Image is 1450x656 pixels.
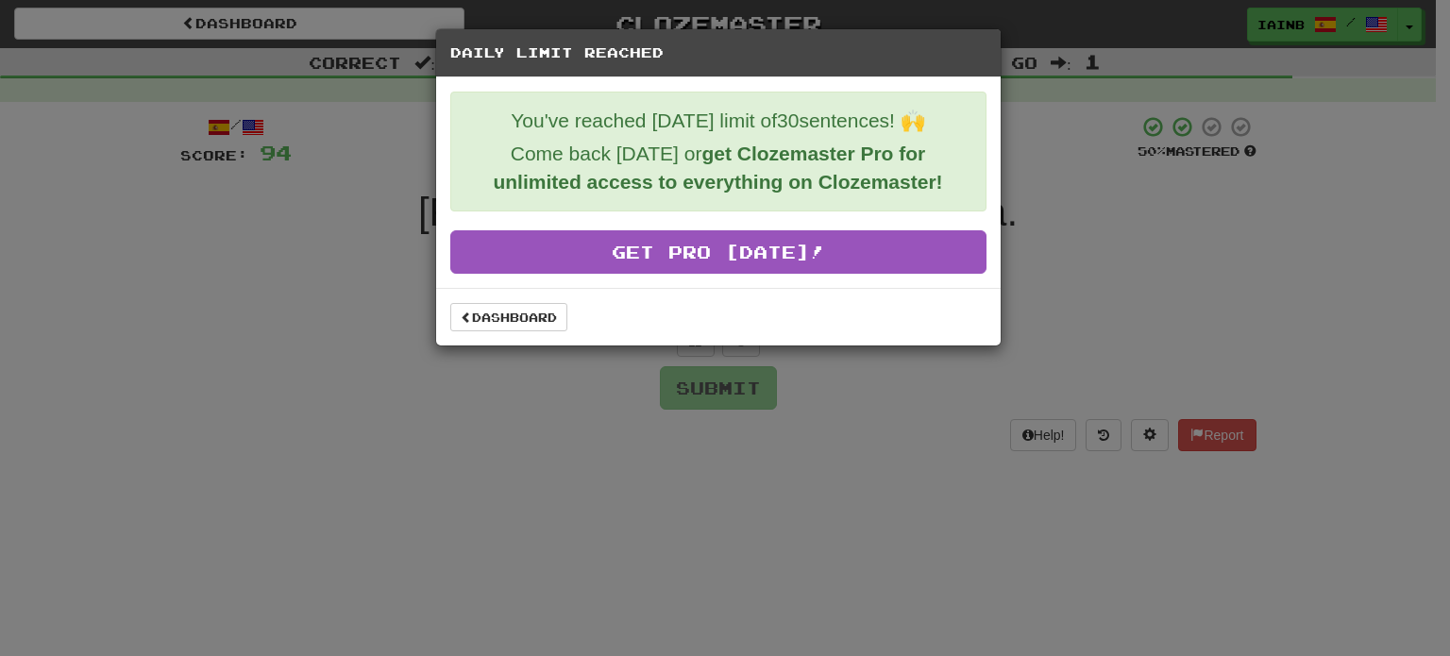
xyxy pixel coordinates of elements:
[465,107,971,135] p: You've reached [DATE] limit of 30 sentences! 🙌
[450,303,567,331] a: Dashboard
[465,140,971,196] p: Come back [DATE] or
[450,230,986,274] a: Get Pro [DATE]!
[450,43,986,62] h5: Daily Limit Reached
[493,143,942,193] strong: get Clozemaster Pro for unlimited access to everything on Clozemaster!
